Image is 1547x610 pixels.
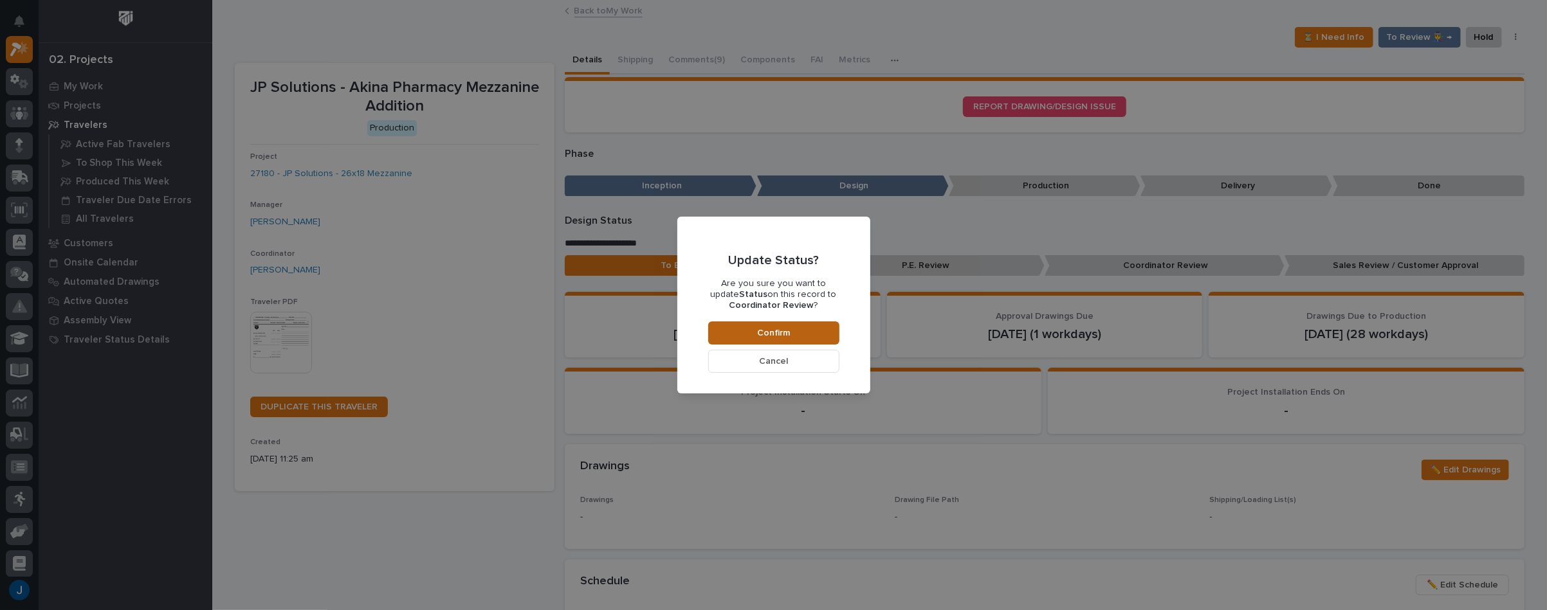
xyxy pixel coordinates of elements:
[740,290,768,299] b: Status
[759,355,788,367] span: Cancel
[708,321,839,345] button: Confirm
[708,278,839,310] p: Are you sure you want to update on this record to ?
[708,350,839,373] button: Cancel
[729,301,814,310] b: Coordinator Review
[728,253,819,268] p: Update Status?
[757,327,790,339] span: Confirm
